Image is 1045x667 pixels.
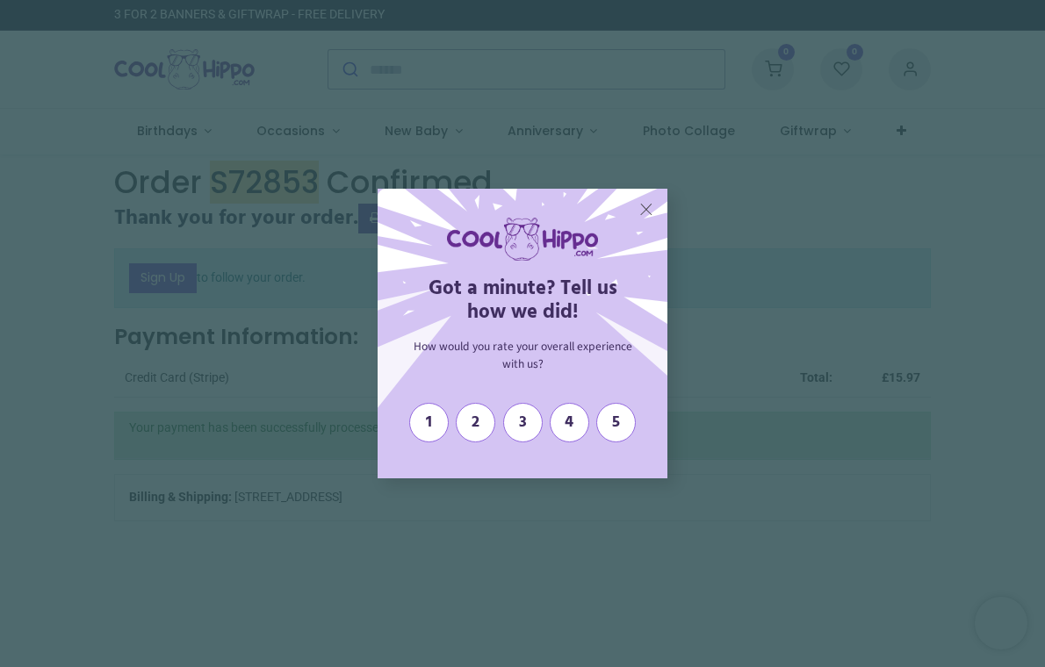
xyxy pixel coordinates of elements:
img: logo-coolhippo.com_1754486641143.png [447,218,598,261]
span: 3 [510,413,535,433]
span: 1 [417,413,442,433]
span: 5 [604,413,629,433]
span: 2 [464,413,488,433]
span: Got a minute? Tell us how we did! [429,273,617,328]
span: How would you rate your overall experience with us? [414,338,632,372]
span: 4 [557,413,581,433]
span: X [639,199,653,219]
